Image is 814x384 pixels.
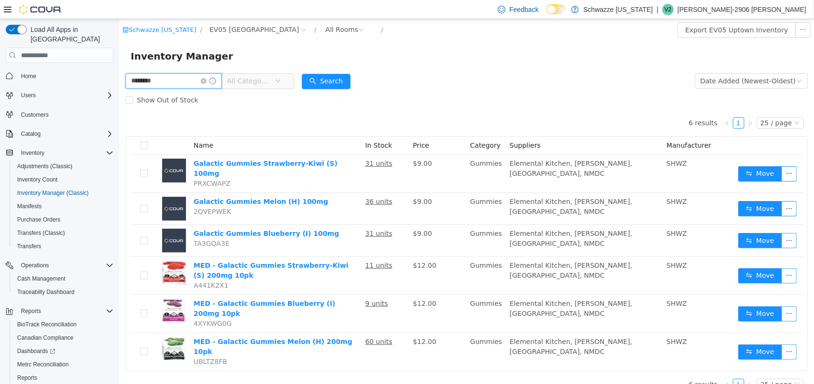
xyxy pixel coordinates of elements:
[17,147,113,159] span: Inventory
[17,347,55,355] span: Dashboards
[183,55,231,70] button: icon: searchSearch
[262,7,264,14] span: /
[13,174,62,185] a: Inventory Count
[195,7,197,14] span: /
[662,287,678,303] button: icon: ellipsis
[662,249,678,264] button: icon: ellipsis
[347,206,387,238] td: Gummies
[74,221,110,228] span: TA3GQA3E
[17,90,113,101] span: Users
[628,101,634,107] i: icon: right
[602,360,614,371] li: Previous Page
[509,5,538,14] span: Feedback
[246,211,273,218] u: 31 units
[21,72,36,80] span: Home
[294,319,317,326] span: $12.00
[17,288,74,296] span: Traceabilty Dashboard
[206,3,239,18] div: All Rooms
[17,216,61,223] span: Purchase Orders
[17,305,113,317] span: Reports
[246,179,273,186] u: 36 units
[614,99,625,109] a: 1
[10,285,117,299] button: Traceabilty Dashboard
[74,161,111,168] span: PRXCWAPZ
[391,211,513,228] span: Elemental Kitchen, [PERSON_NAME], [GEOGRAPHIC_DATA], NMDC
[13,359,72,370] a: Metrc Reconciliation
[17,109,52,121] a: Customers
[74,122,94,130] span: Name
[246,243,273,250] u: 11 units
[17,189,89,197] span: Inventory Manager (Classic)
[391,122,422,130] span: Suppliers
[546,4,567,14] input: Dark Mode
[614,98,625,110] li: 1
[17,374,37,382] span: Reports
[13,241,45,252] a: Transfers
[625,360,637,371] li: Next Page
[17,260,113,271] span: Operations
[17,147,48,159] button: Inventory
[294,122,310,130] span: Price
[581,55,677,69] div: Date Added (Newest-Oldest)
[74,189,112,196] span: 2QVEPWEK
[10,344,117,358] a: Dashboards
[13,345,59,357] a: Dashboards
[294,243,317,250] span: $12.00
[547,319,568,326] span: SHWZ
[294,141,313,148] span: $9.00
[391,141,513,158] span: Elemental Kitchen, [PERSON_NAME], [GEOGRAPHIC_DATA], NMDC
[2,69,117,82] button: Home
[10,358,117,371] button: Metrc Reconciliation
[605,363,611,369] i: icon: left
[391,319,513,336] span: Elemental Kitchen, [PERSON_NAME], [GEOGRAPHIC_DATA], NMDC
[74,243,229,260] a: MED - Galactic Gummies Strawberry-Kiwi (S) 200mg 10pk
[547,179,568,186] span: SHWZ
[13,319,81,330] a: BioTrack Reconciliation
[547,141,568,148] span: SHWZ
[90,59,97,65] i: icon: info-circle
[347,174,387,206] td: Gummies
[584,4,653,15] p: Schwazze [US_STATE]
[17,70,113,81] span: Home
[74,211,220,218] a: Galactic Gummies Blueberry (I) 100mg
[391,243,513,260] span: Elemental Kitchen, [PERSON_NAME], [GEOGRAPHIC_DATA], NMDC
[13,319,113,330] span: BioTrack Reconciliation
[21,111,49,119] span: Customers
[662,147,678,162] button: icon: ellipsis
[662,4,674,15] div: Veronica-2906 Garcia
[675,363,680,369] i: icon: down
[13,273,69,284] a: Cash Management
[246,281,269,288] u: 9 units
[17,128,113,140] span: Catalog
[17,202,41,210] span: Manifests
[13,286,78,298] a: Traceabilty Dashboard
[558,3,677,19] button: Export EV05 Uptown Inventory
[13,332,113,344] span: Canadian Compliance
[17,243,41,250] span: Transfers
[17,176,58,183] span: Inventory Count
[347,136,387,174] td: Gummies
[13,161,76,172] a: Adjustments (Classic)
[74,339,108,346] span: UBLTZ8FB
[13,273,113,284] span: Cash Management
[108,57,151,67] span: All Categories
[21,262,49,269] span: Operations
[10,272,117,285] button: Cash Management
[2,146,117,160] button: Inventory
[17,162,72,170] span: Adjustments (Classic)
[619,214,663,229] button: icon: swapMove
[619,147,663,162] button: icon: swapMove
[2,89,117,102] button: Users
[13,286,113,298] span: Traceabilty Dashboard
[17,361,69,368] span: Metrc Reconciliation
[43,178,67,202] img: Galactic Gummies Melon (H) 100mg placeholder
[13,174,113,185] span: Inventory Count
[2,259,117,272] button: Operations
[246,122,273,130] span: In Stock
[676,3,691,19] button: icon: ellipsis
[347,276,387,314] td: Gummies
[13,359,113,370] span: Metrc Reconciliation
[13,332,77,344] a: Canadian Compliance
[13,372,113,384] span: Reports
[547,281,568,288] span: SHWZ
